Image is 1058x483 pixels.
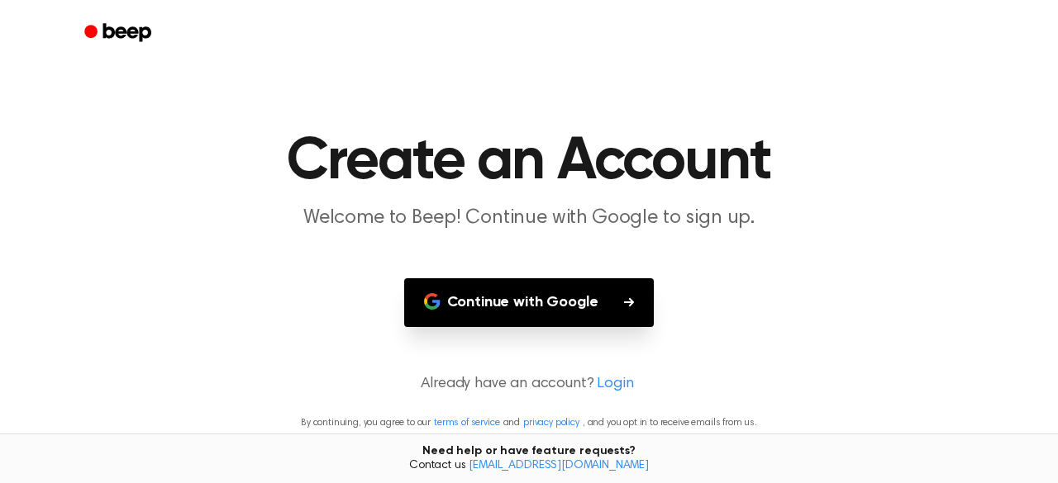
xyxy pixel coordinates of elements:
[404,278,655,327] button: Continue with Google
[469,460,649,471] a: [EMAIL_ADDRESS][DOMAIN_NAME]
[20,373,1038,395] p: Already have an account?
[597,373,633,395] a: Login
[434,418,499,428] a: terms of service
[523,418,579,428] a: privacy policy
[20,415,1038,430] p: By continuing, you agree to our and , and you opt in to receive emails from us.
[212,205,846,232] p: Welcome to Beep! Continue with Google to sign up.
[73,17,166,50] a: Beep
[106,132,952,192] h1: Create an Account
[10,459,1048,474] span: Contact us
